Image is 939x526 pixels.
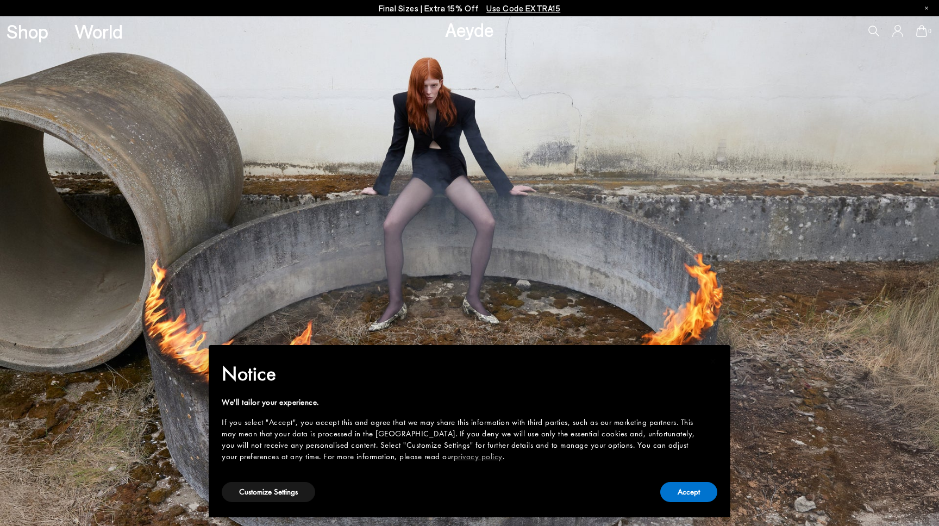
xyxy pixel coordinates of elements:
a: privacy policy [454,451,503,462]
a: World [74,22,123,41]
a: 0 [916,25,927,37]
div: We'll tailor your experience. [222,397,700,408]
a: Aeyde [445,18,494,41]
button: Accept [660,482,717,502]
div: If you select "Accept", you accept this and agree that we may share this information with third p... [222,417,700,462]
button: Customize Settings [222,482,315,502]
h2: Notice [222,360,700,388]
span: Navigate to /collections/ss25-final-sizes [486,3,560,13]
a: Shop [7,22,48,41]
button: Close this notice [700,348,726,374]
span: 0 [927,28,932,34]
span: × [710,353,717,370]
p: Final Sizes | Extra 15% Off [379,2,561,15]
